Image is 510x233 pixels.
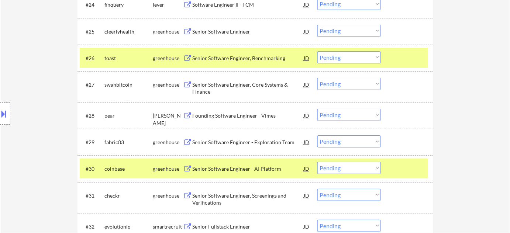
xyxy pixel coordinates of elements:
[192,28,304,35] div: Senior Software Engineer
[303,162,310,175] div: JD
[303,51,310,65] div: JD
[192,81,304,95] div: Senior Software Engineer, Core Systems & Finance
[86,1,99,8] div: #24
[192,223,304,230] div: Senior Fullstack Engineer
[192,55,304,62] div: Senior Software Engineer, Benchmarking
[192,112,304,119] div: Founding Software Engineer - Vimes
[303,220,310,233] div: JD
[153,112,183,126] div: [PERSON_NAME]
[153,81,183,88] div: greenhouse
[104,1,153,8] div: finquery
[86,28,99,35] div: #25
[192,1,304,8] div: Software Engineer II - FCM
[104,192,153,199] div: checkr
[303,109,310,122] div: JD
[104,223,153,230] div: evolutioniq
[104,28,153,35] div: cleerlyhealth
[192,165,304,173] div: Senior Software Engineer - AI Platform
[153,139,183,146] div: greenhouse
[153,28,183,35] div: greenhouse
[192,139,304,146] div: Senior Software Engineer - Exploration Team
[192,192,304,206] div: Senior Software Engineer, Screenings and Verifications
[303,135,310,149] div: JD
[86,223,99,230] div: #32
[153,1,183,8] div: lever
[303,25,310,38] div: JD
[303,78,310,91] div: JD
[303,189,310,202] div: JD
[153,55,183,62] div: greenhouse
[153,165,183,173] div: greenhouse
[153,192,183,199] div: greenhouse
[86,192,99,199] div: #31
